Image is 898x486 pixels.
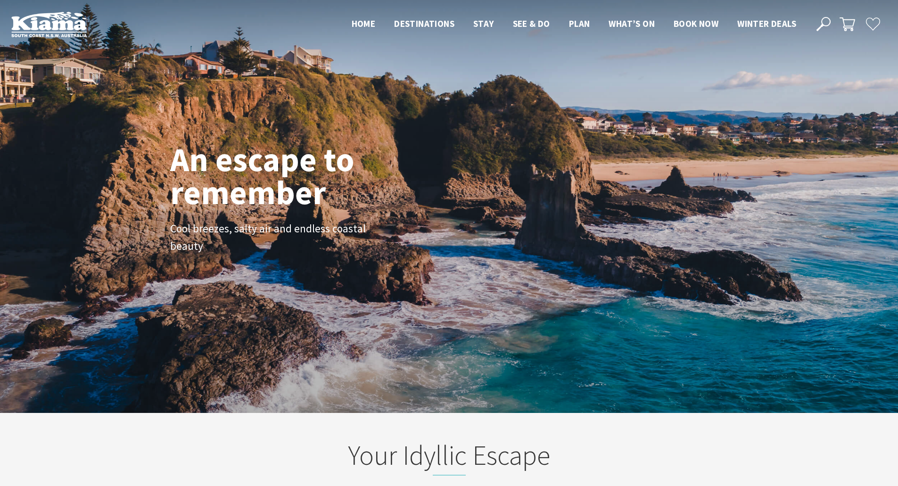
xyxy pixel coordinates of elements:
h2: Your Idyllic Escape [264,439,634,476]
span: Stay [473,18,494,29]
span: Plan [569,18,590,29]
span: What’s On [609,18,655,29]
nav: Main Menu [342,16,806,32]
span: See & Do [513,18,550,29]
img: Kiama Logo [11,11,87,37]
h1: An escape to remember [170,143,429,209]
span: Winter Deals [737,18,796,29]
p: Cool breezes, salty air and endless coastal beauty [170,220,382,255]
span: Book now [674,18,718,29]
span: Destinations [394,18,454,29]
span: Home [352,18,376,29]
